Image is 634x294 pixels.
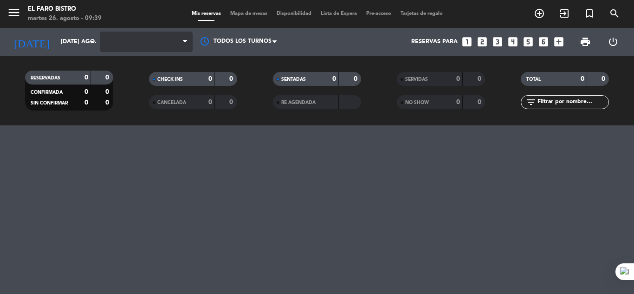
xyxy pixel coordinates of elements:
[84,74,88,81] strong: 0
[31,90,63,95] span: CONFIRMADA
[584,8,595,19] i: turned_in_not
[599,28,627,56] div: LOG OUT
[362,11,396,16] span: Pre-acceso
[525,97,537,108] i: filter_list
[208,99,212,105] strong: 0
[354,76,359,82] strong: 0
[478,99,483,105] strong: 0
[456,99,460,105] strong: 0
[476,36,488,48] i: looks_two
[332,76,336,82] strong: 0
[105,89,111,95] strong: 0
[609,8,620,19] i: search
[84,89,88,95] strong: 0
[492,36,504,48] i: looks_3
[411,39,458,45] span: Reservas para
[537,97,608,107] input: Filtrar por nombre...
[157,77,183,82] span: CHECK INS
[608,36,619,47] i: power_settings_new
[208,76,212,82] strong: 0
[580,36,591,47] span: print
[602,76,607,82] strong: 0
[28,5,102,14] div: El Faro Bistro
[537,36,550,48] i: looks_6
[84,99,88,106] strong: 0
[405,100,429,105] span: NO SHOW
[461,36,473,48] i: looks_one
[7,6,21,23] button: menu
[105,74,111,81] strong: 0
[553,36,565,48] i: add_box
[86,36,97,47] i: arrow_drop_down
[526,77,541,82] span: TOTAL
[534,8,545,19] i: add_circle_outline
[272,11,316,16] span: Disponibilidad
[281,100,316,105] span: RE AGENDADA
[559,8,570,19] i: exit_to_app
[31,101,68,105] span: SIN CONFIRMAR
[478,76,483,82] strong: 0
[396,11,447,16] span: Tarjetas de regalo
[226,11,272,16] span: Mapa de mesas
[105,99,111,106] strong: 0
[31,76,60,80] span: RESERVADAS
[7,6,21,20] i: menu
[229,76,235,82] strong: 0
[229,99,235,105] strong: 0
[187,11,226,16] span: Mis reservas
[7,32,56,52] i: [DATE]
[581,76,584,82] strong: 0
[456,76,460,82] strong: 0
[316,11,362,16] span: Lista de Espera
[28,14,102,23] div: martes 26. agosto - 09:39
[281,77,306,82] span: SENTADAS
[507,36,519,48] i: looks_4
[522,36,534,48] i: looks_5
[157,100,186,105] span: CANCELADA
[405,77,428,82] span: SERVIDAS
